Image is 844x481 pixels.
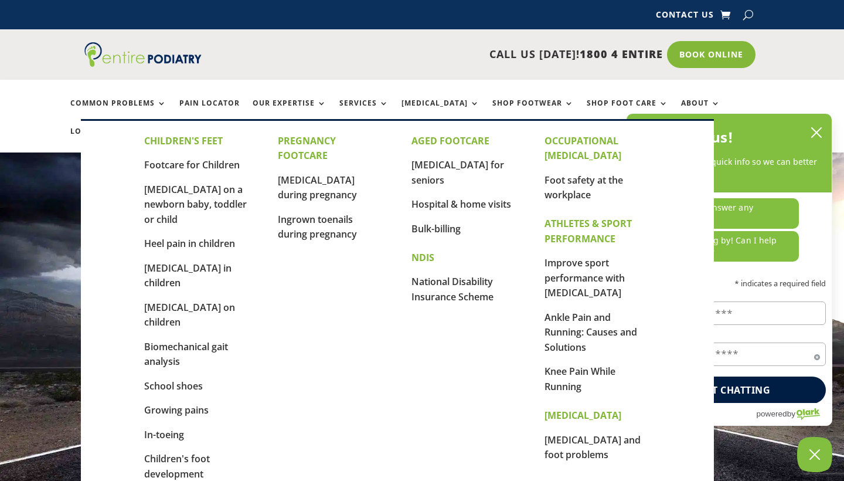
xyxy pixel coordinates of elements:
[632,279,826,287] p: * indicates a required field
[544,311,637,354] a: Ankle Pain and Running: Causes and Solutions
[411,158,504,187] a: [MEDICAL_DATA] for seniors
[632,231,799,261] p: Thanks for stopping by! Can I help you with anything?
[339,99,389,124] a: Services
[278,174,357,202] a: [MEDICAL_DATA] during pregnancy
[580,47,663,61] span: 1800 4 ENTIRE
[144,237,235,250] a: Heel pain in children
[587,99,668,124] a: Shop Foot Care
[632,292,826,299] label: Name
[144,301,235,329] a: [MEDICAL_DATA] on children
[756,407,787,421] span: powered
[253,99,326,124] a: Our Expertise
[84,57,202,69] a: Entire Podiatry
[240,47,663,62] p: CALL US [DATE]!
[411,222,461,235] a: Bulk-billing
[656,11,714,23] a: Contact Us
[144,134,223,147] strong: CHILDREN'S FEET
[787,407,795,421] span: by
[84,42,202,67] img: logo (1)
[632,333,826,340] label: Email*
[144,262,232,290] a: [MEDICAL_DATA] in children
[667,41,755,68] a: Book Online
[144,404,209,416] a: Growing pains
[632,376,826,403] button: Start chatting
[70,127,129,153] a: Locations
[179,99,240,124] a: Pain Locator
[756,404,832,425] a: Powered by Olark
[278,213,357,241] a: Ingrown toenails during pregnancy
[544,409,621,422] strong: [MEDICAL_DATA]
[544,174,623,202] a: Foot safety at the workplace
[278,134,336,162] strong: PREGNANCY FOOTCARE
[144,428,184,441] a: In-toeing
[632,342,826,365] input: Email
[807,124,826,141] button: close chatbox
[492,99,574,124] a: Shop Footwear
[411,134,489,147] strong: AGED FOOTCARE
[544,217,632,245] strong: ATHLETES & SPORT PERFORMANCE
[626,113,832,426] div: olark chatbox
[797,437,832,472] button: Close Chatbox
[144,380,203,392] a: School shoes
[544,256,625,299] a: Improve sport performance with [MEDICAL_DATA]
[411,198,511,211] a: Hospital & home visits
[411,275,494,303] a: National Disability Insurance Scheme
[638,156,820,180] p: Hi! Let’s get some quick info so we can better serve you:
[632,302,826,325] input: Name
[814,352,820,358] span: Required field
[144,158,240,171] a: Footcare for Children
[401,99,479,124] a: [MEDICAL_DATA]
[627,192,832,266] div: chat
[144,183,247,226] a: [MEDICAL_DATA] on a newborn baby, toddler or child
[632,198,799,228] p: Hi, we're here to answer any questions
[411,251,434,264] strong: NDIS
[144,452,210,480] a: Children's foot development
[544,134,621,162] strong: OCCUPATIONAL [MEDICAL_DATA]
[544,433,641,462] a: [MEDICAL_DATA] and foot problems
[681,99,720,124] a: About
[70,99,166,124] a: Common Problems
[544,365,615,393] a: Knee Pain While Running
[144,340,228,368] a: Biomechanical gait analysis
